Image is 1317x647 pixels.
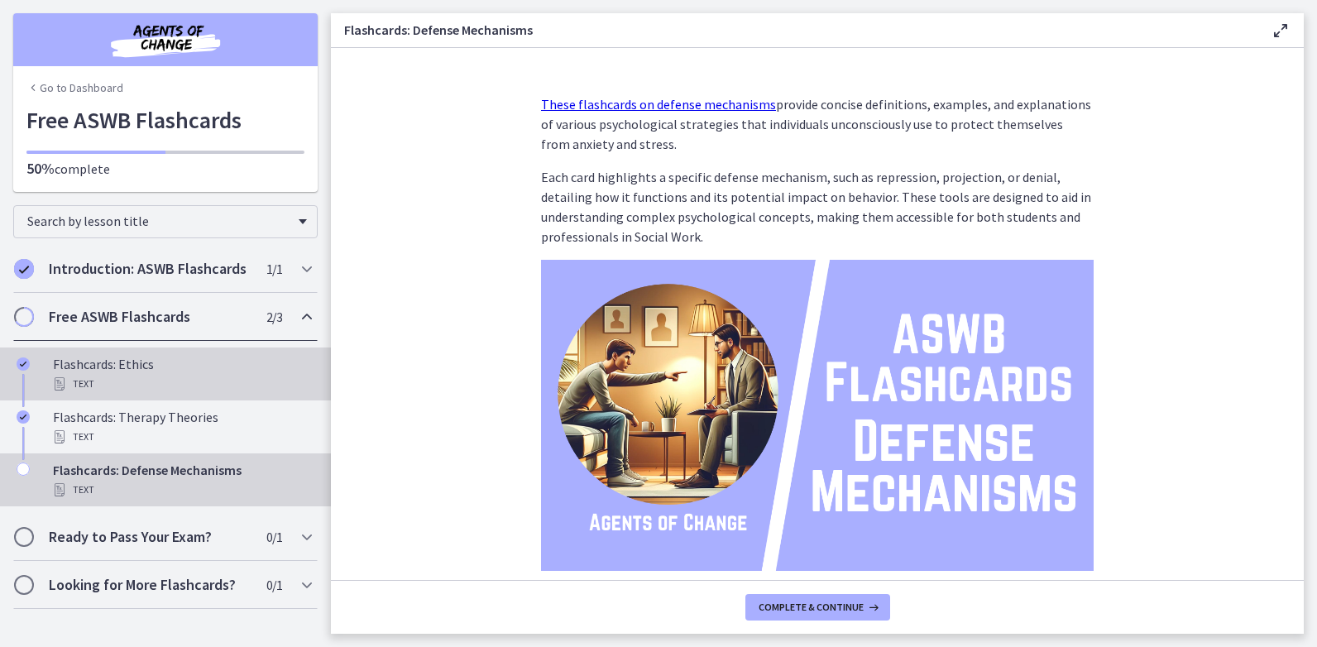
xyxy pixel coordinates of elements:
[541,167,1094,247] p: Each card highlights a specific defense mechanism, such as repression, projection, or denial, det...
[49,527,251,547] h2: Ready to Pass Your Exam?
[53,354,311,394] div: Flashcards: Ethics
[266,575,282,595] span: 0 / 1
[53,374,311,394] div: Text
[49,575,251,595] h2: Looking for More Flashcards?
[26,79,123,96] a: Go to Dashboard
[17,357,30,371] i: Completed
[541,260,1094,571] img: ASWB_Flashcards_Defense_Mechanisms.png
[266,259,282,279] span: 1 / 1
[344,20,1244,40] h3: Flashcards: Defense Mechanisms
[13,205,318,238] div: Search by lesson title
[49,259,251,279] h2: Introduction: ASWB Flashcards
[27,213,290,229] span: Search by lesson title
[759,601,864,614] span: Complete & continue
[53,407,311,447] div: Flashcards: Therapy Theories
[26,103,304,137] h1: Free ASWB Flashcards
[541,96,776,113] a: These flashcards on defense mechanisms
[49,307,251,327] h2: Free ASWB Flashcards
[541,94,1094,154] p: provide concise definitions, examples, and explanations of various psychological strategies that ...
[26,159,55,178] span: 50%
[14,259,34,279] i: Completed
[53,427,311,447] div: Text
[53,480,311,500] div: Text
[17,410,30,424] i: Completed
[53,460,311,500] div: Flashcards: Defense Mechanisms
[745,594,890,621] button: Complete & continue
[266,527,282,547] span: 0 / 1
[66,20,265,60] img: Agents of Change
[266,307,282,327] span: 2 / 3
[26,159,304,179] p: complete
